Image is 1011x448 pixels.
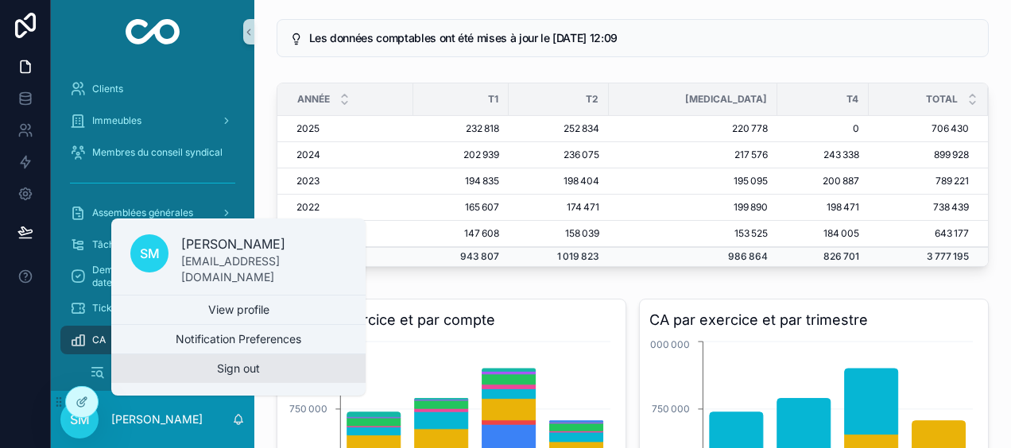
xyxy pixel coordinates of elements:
span: SM [140,244,160,263]
td: 826 701 [777,247,869,266]
tspan: 750 000 [289,403,327,415]
td: 236 075 [509,142,610,168]
td: 252 834 [509,116,610,142]
span: Demandes modification dates prévues [92,264,210,289]
span: Année [297,93,330,106]
a: Membres du conseil syndical [60,138,245,167]
p: [PERSON_NAME] [181,234,347,253]
button: Notification Preferences [111,325,366,353]
a: CA [60,326,245,354]
td: 2022 [277,195,413,221]
span: Membres du conseil syndical [92,146,223,159]
tspan: 750 000 [652,403,690,415]
span: Clients [92,83,123,95]
td: 899 928 [869,142,988,168]
td: 147 608 [413,221,509,247]
td: 243 338 [777,142,869,168]
td: 943 807 [413,247,509,266]
a: Assemblées générales [60,199,245,227]
a: Demandes modification dates prévues0 [60,262,245,291]
td: 194 835 [413,168,509,195]
a: Immeubles [60,106,245,135]
td: 199 890 [609,195,777,221]
span: Assemblées générales [92,207,193,219]
span: T1 [488,93,498,106]
td: 738 439 [869,195,988,221]
span: T2 [586,93,598,106]
td: 184 005 [777,221,869,247]
td: 198 471 [777,195,869,221]
a: View profile [111,295,366,324]
tspan: 1 000 000 [645,338,690,350]
td: 986 864 [609,247,777,266]
td: 232 818 [413,116,509,142]
td: 643 177 [869,221,988,247]
td: 706 430 [869,116,988,142]
button: Sign out [111,354,366,383]
td: 200 887 [777,168,869,195]
span: Tâches [92,238,125,251]
span: Total [926,93,958,106]
span: [MEDICAL_DATA] [685,93,767,106]
td: 165 607 [413,195,509,221]
h3: CA par exercice et par trimestre [649,309,978,331]
span: Tickets à résoudre [92,302,176,315]
td: 3 777 195 [869,247,988,266]
p: [PERSON_NAME] [111,411,203,427]
span: Immeubles [92,114,141,127]
td: 153 525 [609,221,777,247]
td: 2024 [277,142,413,168]
p: [EMAIL_ADDRESS][DOMAIN_NAME] [181,253,347,285]
td: 198 404 [509,168,610,195]
a: Tâches [60,230,245,259]
a: Tickets à résoudre402 [60,294,245,322]
span: SM [70,410,90,429]
td: 0 [777,116,869,142]
td: 195 095 [609,168,777,195]
div: scrollable content [51,64,254,391]
td: 158 039 [509,221,610,247]
span: CA [92,334,106,346]
td: 220 778 [609,116,777,142]
td: 174 471 [509,195,610,221]
span: T4 [846,93,858,106]
h5: Les données comptables ont été mises à jour le 04/09/2025 12:09 [309,33,975,44]
td: 2025 [277,116,413,142]
td: 2023 [277,168,413,195]
a: Clients [60,75,245,103]
td: 1 019 823 [509,247,610,266]
a: Comptabilité des revenus [79,357,245,386]
h3: CA par exercice et par compte [287,309,616,331]
td: 217 576 [609,142,777,168]
td: 789 221 [869,168,988,195]
img: App logo [126,19,180,44]
td: 202 939 [413,142,509,168]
